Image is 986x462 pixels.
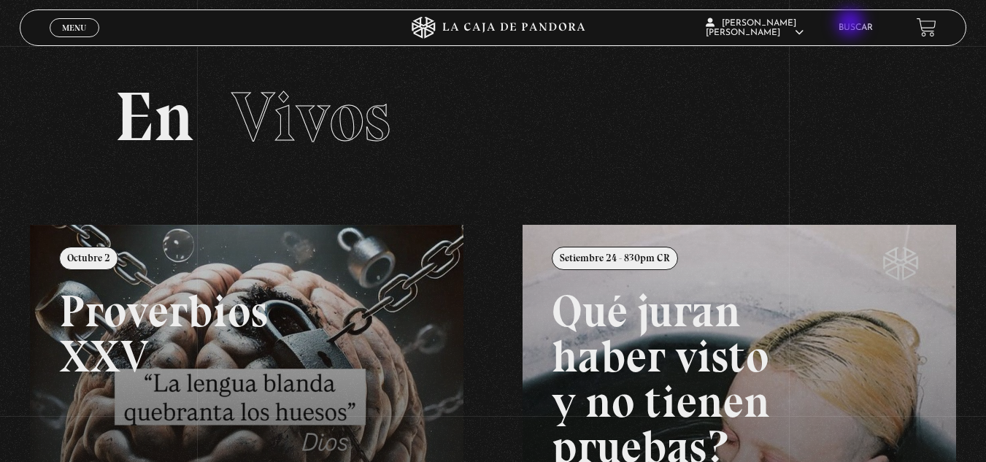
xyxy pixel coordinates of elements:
[57,35,91,45] span: Cerrar
[231,75,390,158] span: Vivos
[917,18,936,37] a: View your shopping cart
[706,19,804,37] span: [PERSON_NAME] [PERSON_NAME]
[62,23,86,32] span: Menu
[115,82,872,152] h2: En
[839,23,873,32] a: Buscar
